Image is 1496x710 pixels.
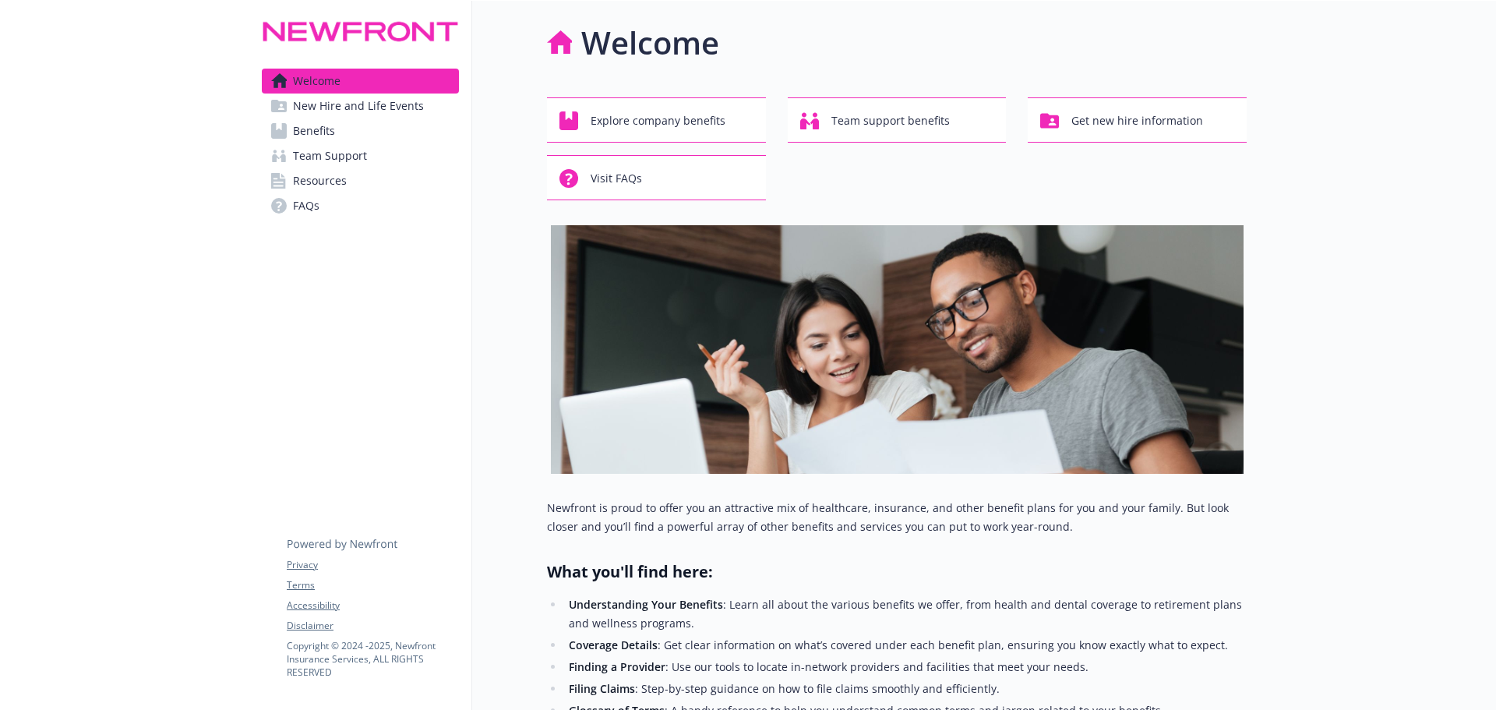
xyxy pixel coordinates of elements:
li: : Learn all about the various benefits we offer, from health and dental coverage to retirement pl... [564,595,1247,633]
strong: Understanding Your Benefits [569,597,723,612]
span: Benefits [293,118,335,143]
a: New Hire and Life Events [262,94,459,118]
li: : Step-by-step guidance on how to file claims smoothly and efficiently. [564,680,1247,698]
a: Welcome [262,69,459,94]
span: Welcome [293,69,340,94]
h1: Welcome [581,19,719,66]
a: Benefits [262,118,459,143]
li: : Use our tools to locate in-network providers and facilities that meet your needs. [564,658,1247,676]
strong: Coverage Details [569,638,658,652]
a: Resources [262,168,459,193]
button: Explore company benefits [547,97,766,143]
span: Get new hire information [1071,106,1203,136]
span: New Hire and Life Events [293,94,424,118]
span: Explore company benefits [591,106,725,136]
p: Copyright © 2024 - 2025 , Newfront Insurance Services, ALL RIGHTS RESERVED [287,639,458,679]
button: Get new hire information [1028,97,1247,143]
span: Team support benefits [831,106,950,136]
a: Privacy [287,558,458,572]
img: overview page banner [551,225,1244,474]
span: Visit FAQs [591,164,642,193]
span: Resources [293,168,347,193]
a: Terms [287,578,458,592]
a: Disclaimer [287,619,458,633]
button: Team support benefits [788,97,1007,143]
span: FAQs [293,193,319,218]
strong: Filing Claims [569,681,635,696]
strong: Finding a Provider [569,659,665,674]
span: Team Support [293,143,367,168]
a: FAQs [262,193,459,218]
a: Accessibility [287,599,458,613]
h2: What you'll find here: [547,561,1247,583]
p: Newfront is proud to offer you an attractive mix of healthcare, insurance, and other benefit plan... [547,499,1247,536]
button: Visit FAQs [547,155,766,200]
a: Team Support [262,143,459,168]
li: : Get clear information on what’s covered under each benefit plan, ensuring you know exactly what... [564,636,1247,655]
